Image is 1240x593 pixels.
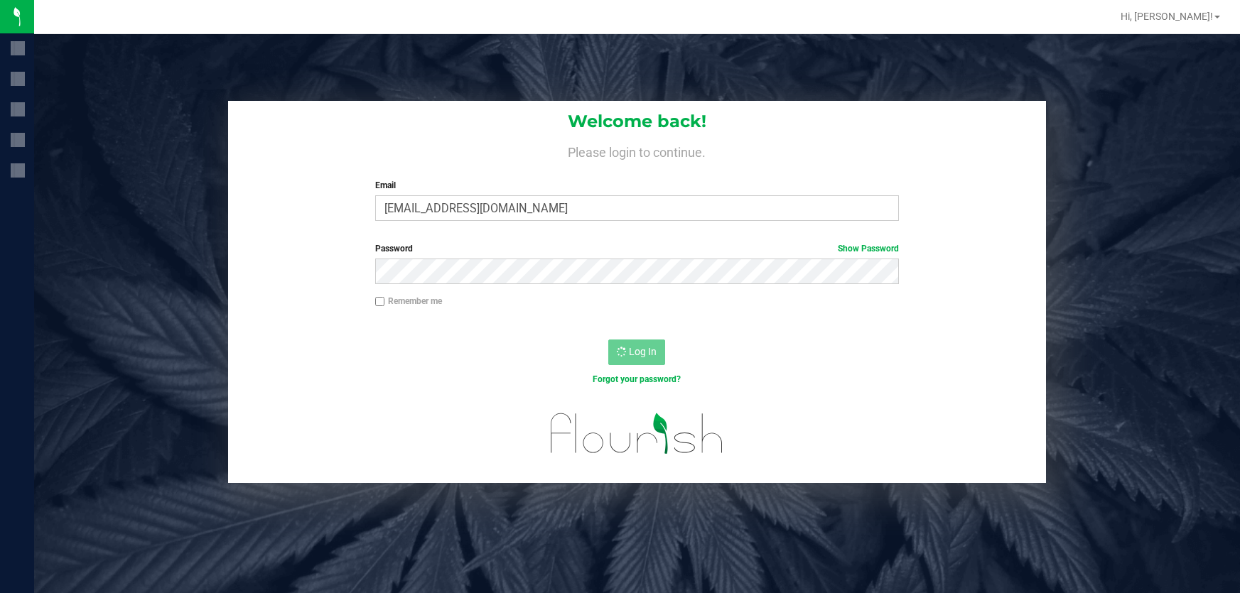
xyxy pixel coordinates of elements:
label: Remember me [375,295,442,308]
input: Remember me [375,297,385,307]
a: Forgot your password? [593,374,681,384]
span: Password [375,244,413,254]
span: Hi, [PERSON_NAME]! [1121,11,1213,22]
button: Log In [608,339,665,365]
span: Log In [629,346,657,357]
h4: Please login to continue. [228,142,1046,159]
h1: Welcome back! [228,112,1046,131]
label: Email [375,179,900,192]
a: Show Password [838,244,899,254]
img: flourish_logo.svg [535,401,740,467]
